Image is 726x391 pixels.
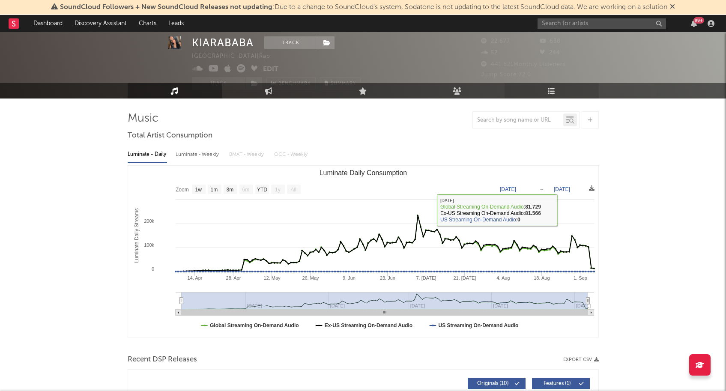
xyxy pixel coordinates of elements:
[133,208,139,263] text: Luminate Daily Streams
[319,169,407,176] text: Luminate Daily Consumption
[538,381,577,386] span: Features ( 1 )
[331,81,356,86] span: Summary
[416,275,436,281] text: 7. [DATE]
[473,117,563,124] input: Search by song name or URL
[226,187,233,193] text: 3m
[693,17,704,24] div: 99 +
[263,275,281,281] text: 12. May
[324,322,412,328] text: Ex-US Streaming On-Demand Audio
[133,15,162,32] a: Charts
[176,147,221,162] div: Luminate - Weekly
[60,4,667,11] span: : Due to a change to SoundCloud's system, Sodatone is not updating to the latest SoundCloud data....
[210,187,218,193] text: 1m
[481,39,510,44] span: 22.677
[278,79,311,89] span: Benchmark
[192,77,245,90] button: Track
[144,218,154,224] text: 200k
[195,187,202,193] text: 1w
[264,36,318,49] button: Track
[691,20,697,27] button: 99+
[128,166,598,337] svg: Luminate Daily Consumption
[539,186,544,192] text: →
[538,18,666,29] input: Search for artists
[302,275,319,281] text: 26. May
[263,64,278,75] button: Edit
[496,275,510,281] text: 4. Aug
[257,187,267,193] text: YTD
[481,72,531,78] span: Jump Score: 72.0
[144,242,154,248] text: 100k
[226,275,241,281] text: 28. Apr
[554,186,570,192] text: [DATE]
[573,275,587,281] text: 1. Sep
[69,15,133,32] a: Discovery Assistant
[473,381,513,386] span: Originals ( 10 )
[128,131,212,141] span: Total Artist Consumption
[342,275,355,281] text: 9. Jun
[468,378,526,389] button: Originals(10)
[192,51,280,62] div: [GEOGRAPHIC_DATA] | Rap
[60,4,272,11] span: SoundCloud Followers + New SoundCloud Releases not updating
[151,266,154,272] text: 0
[534,275,550,281] text: 18. Aug
[187,275,202,281] text: 14. Apr
[192,36,254,49] div: KIARABABA
[379,275,395,281] text: 23. Jun
[481,50,498,56] span: 52
[176,187,189,193] text: Zoom
[128,355,197,365] span: Recent DSP Releases
[242,187,249,193] text: 6m
[438,322,518,328] text: US Streaming On-Demand Audio
[500,186,516,192] text: [DATE]
[453,275,476,281] text: 21. [DATE]
[290,187,296,193] text: All
[128,147,167,162] div: Luminate - Daily
[532,378,590,389] button: Features(1)
[540,50,560,56] span: 244
[162,15,190,32] a: Leads
[27,15,69,32] a: Dashboard
[210,322,299,328] text: Global Streaming On-Demand Audio
[563,357,599,362] button: Export CSV
[320,77,361,90] button: Summary
[670,4,675,11] span: Dismiss
[266,77,316,90] a: Benchmark
[275,187,281,193] text: 1y
[481,62,566,67] span: 441.621 Monthly Listeners
[540,39,561,44] span: 638
[576,303,591,308] text: [DATE]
